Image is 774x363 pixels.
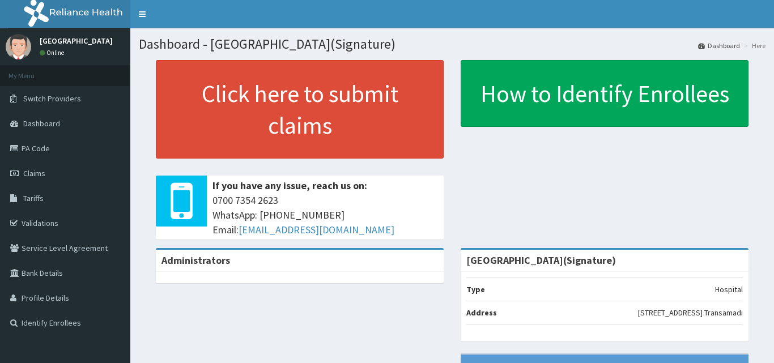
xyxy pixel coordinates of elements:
[466,308,497,318] b: Address
[466,254,616,267] strong: [GEOGRAPHIC_DATA](Signature)
[23,168,45,178] span: Claims
[23,193,44,203] span: Tariffs
[23,118,60,129] span: Dashboard
[6,34,31,59] img: User Image
[239,223,394,236] a: [EMAIL_ADDRESS][DOMAIN_NAME]
[638,307,743,318] p: [STREET_ADDRESS] Transamadi
[23,93,81,104] span: Switch Providers
[698,41,740,50] a: Dashboard
[161,254,230,267] b: Administrators
[715,284,743,295] p: Hospital
[139,37,766,52] h1: Dashboard - [GEOGRAPHIC_DATA](Signature)
[461,60,749,127] a: How to Identify Enrollees
[40,37,113,45] p: [GEOGRAPHIC_DATA]
[212,193,438,237] span: 0700 7354 2623 WhatsApp: [PHONE_NUMBER] Email:
[741,41,766,50] li: Here
[212,179,367,192] b: If you have any issue, reach us on:
[466,284,485,294] b: Type
[156,60,444,159] a: Click here to submit claims
[40,49,67,57] a: Online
